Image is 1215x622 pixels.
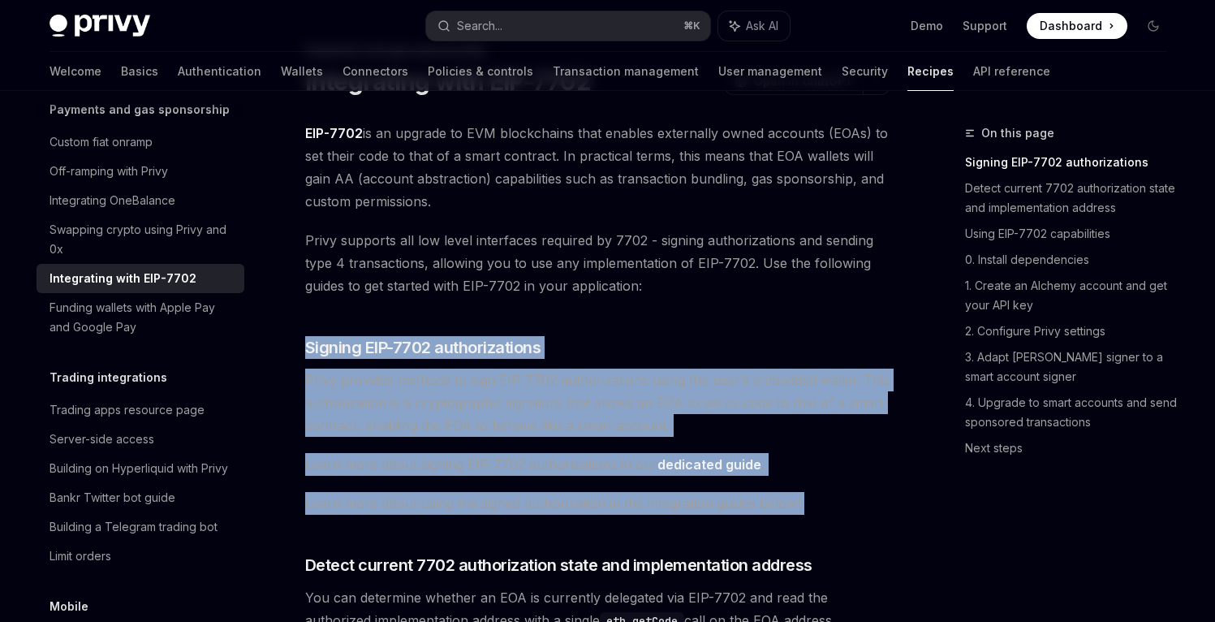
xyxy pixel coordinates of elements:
[426,11,710,41] button: Search...⌘K
[37,215,244,264] a: Swapping crypto using Privy and 0x
[965,344,1179,390] a: 3. Adapt [PERSON_NAME] signer to a smart account signer
[842,52,888,91] a: Security
[1027,13,1127,39] a: Dashboard
[50,52,101,91] a: Welcome
[981,123,1054,143] span: On this page
[343,52,408,91] a: Connectors
[305,492,890,515] span: Learn more about using the signed authorization in the integration guides below!
[305,336,541,359] span: Signing EIP-7702 authorizations
[965,273,1179,318] a: 1. Create an Alchemy account and get your API key
[50,400,205,420] div: Trading apps resource page
[50,597,88,616] h5: Mobile
[1040,18,1102,34] span: Dashboard
[37,157,244,186] a: Off-ramping with Privy
[37,127,244,157] a: Custom fiat onramp
[683,19,700,32] span: ⌘ K
[178,52,261,91] a: Authentication
[50,488,175,508] div: Bankr Twitter bot guide
[50,298,235,337] div: Funding wallets with Apple Pay and Google Pay
[965,149,1179,175] a: Signing EIP-7702 authorizations
[37,542,244,571] a: Limit orders
[305,229,890,297] span: Privy supports all low level interfaces required by 7702 - signing authorizations and sending typ...
[37,454,244,483] a: Building on Hyperliquid with Privy
[50,220,235,259] div: Swapping crypto using Privy and 0x
[907,52,954,91] a: Recipes
[37,395,244,425] a: Trading apps resource page
[305,125,363,142] a: EIP-7702
[965,390,1179,435] a: 4. Upgrade to smart accounts and send sponsored transactions
[281,52,323,91] a: Wallets
[121,52,158,91] a: Basics
[305,369,890,437] span: Privy provides methods to sign EIP-7702 authorizations using the user’s embedded wallet. This aut...
[50,546,111,566] div: Limit orders
[965,435,1179,461] a: Next steps
[305,554,812,577] span: Detect current 7702 authorization state and implementation address
[305,122,890,213] span: is an upgrade to EVM blockchains that enables externally owned accounts (EOAs) to set their code ...
[50,162,168,181] div: Off-ramping with Privy
[37,264,244,293] a: Integrating with EIP-7702
[50,517,218,537] div: Building a Telegram trading bot
[973,52,1050,91] a: API reference
[50,191,175,210] div: Integrating OneBalance
[965,221,1179,247] a: Using EIP-7702 capabilities
[50,459,228,478] div: Building on Hyperliquid with Privy
[428,52,533,91] a: Policies & controls
[657,456,761,473] a: dedicated guide
[50,368,167,387] h5: Trading integrations
[553,52,699,91] a: Transaction management
[37,512,244,542] a: Building a Telegram trading bot
[718,11,790,41] button: Ask AI
[305,453,890,476] span: Learn more about signing EIP-7702 authorizations in our .
[1140,13,1166,39] button: Toggle dark mode
[965,175,1179,221] a: Detect current 7702 authorization state and implementation address
[965,318,1179,344] a: 2. Configure Privy settings
[963,18,1007,34] a: Support
[50,430,154,449] div: Server-side access
[50,269,196,288] div: Integrating with EIP-7702
[37,425,244,454] a: Server-side access
[50,132,153,152] div: Custom fiat onramp
[746,18,778,34] span: Ask AI
[457,16,502,36] div: Search...
[37,186,244,215] a: Integrating OneBalance
[37,483,244,512] a: Bankr Twitter bot guide
[965,247,1179,273] a: 0. Install dependencies
[50,15,150,37] img: dark logo
[37,293,244,342] a: Funding wallets with Apple Pay and Google Pay
[911,18,943,34] a: Demo
[718,52,822,91] a: User management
